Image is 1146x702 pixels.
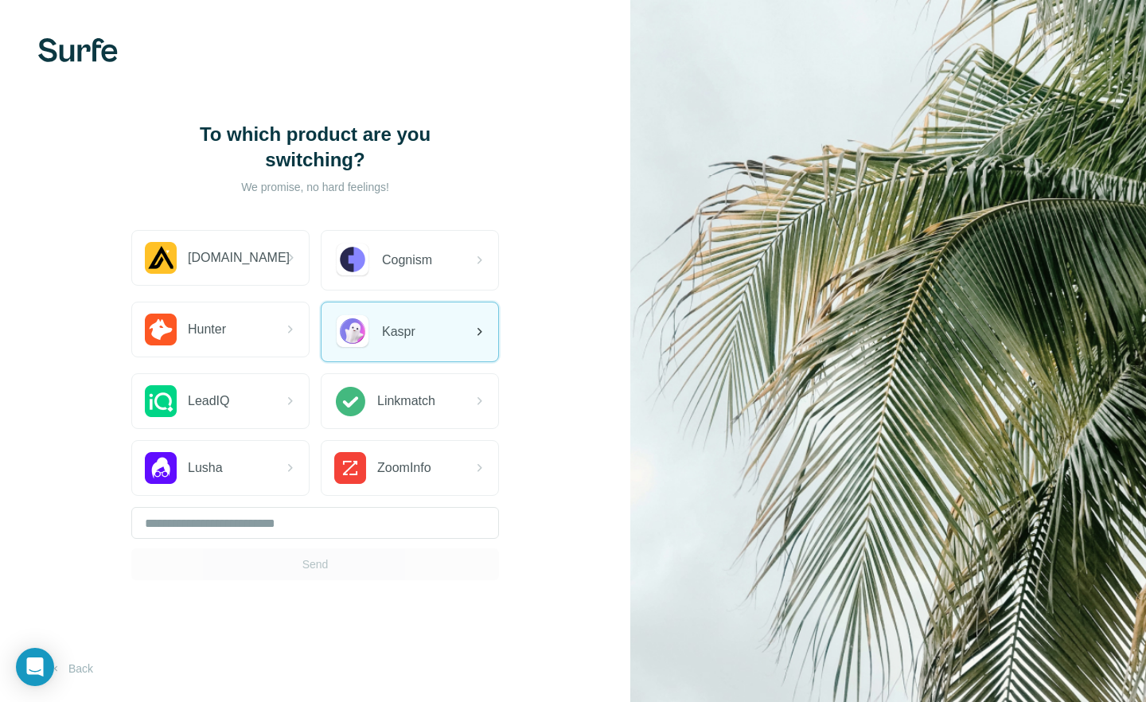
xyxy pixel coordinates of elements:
span: [DOMAIN_NAME] [188,248,290,267]
img: Lusha Logo [145,452,177,484]
span: Lusha [188,458,223,478]
span: Kaspr [382,322,415,341]
img: ZoomInfo Logo [334,452,366,484]
span: ZoomInfo [377,458,431,478]
img: Kaspr Logo [334,314,371,350]
span: LeadIQ [188,392,229,411]
span: Hunter [188,320,226,339]
img: Surfe's logo [38,38,118,62]
button: Back [38,654,104,683]
div: Open Intercom Messenger [16,648,54,686]
img: Linkmatch Logo [334,385,366,417]
img: Hunter.io Logo [145,314,177,345]
img: Apollo.io Logo [145,242,177,274]
h1: To which product are you switching? [156,122,474,173]
p: We promise, no hard feelings! [156,179,474,195]
img: Cognism Logo [334,242,371,279]
img: LeadIQ Logo [145,385,177,417]
span: Linkmatch [377,392,435,411]
span: Cognism [382,251,432,270]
